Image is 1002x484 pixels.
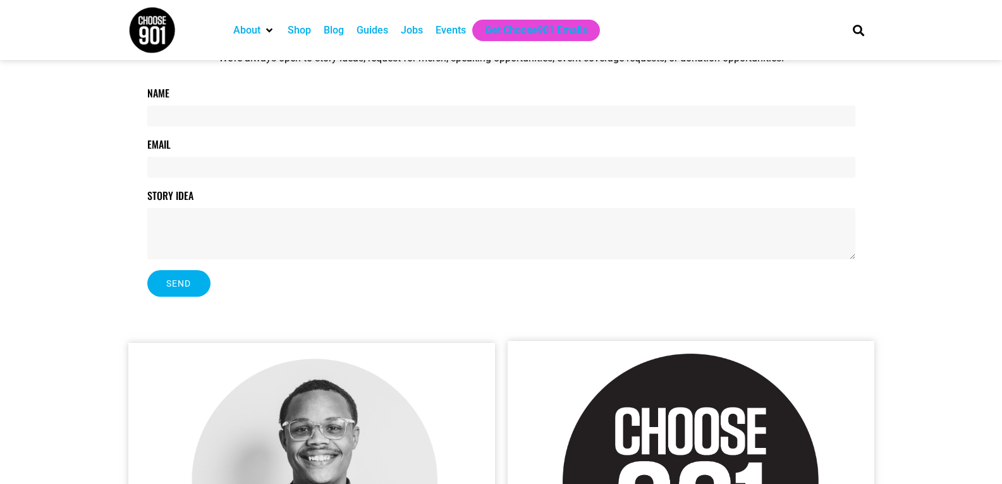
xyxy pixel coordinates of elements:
a: Blog [324,23,344,38]
span: Send [166,279,192,288]
a: Guides [357,23,388,38]
div: About [227,20,281,41]
a: Jobs [401,23,423,38]
form: Contact Form [147,85,855,307]
label: Story Idea [147,188,193,208]
label: Email [147,137,171,157]
nav: Main nav [227,20,831,41]
a: Shop [288,23,311,38]
a: Get Choose901 Emails [485,23,587,38]
a: Events [436,23,466,38]
label: Name [147,85,169,106]
div: Search [848,20,869,40]
button: Send [147,270,211,297]
a: About [233,23,260,38]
